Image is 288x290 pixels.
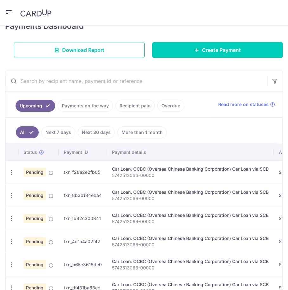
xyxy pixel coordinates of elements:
p: 5742513066-00000 [112,242,269,248]
span: Status [23,149,37,155]
p: 5742513066-00000 [112,172,269,179]
div: Car Loan. OCBC (Oversea Chinese Banking Corporation) Car Loan via SCB [112,281,269,288]
a: Overdue [157,100,184,112]
a: Recipient paid [115,100,155,112]
span: Pending [23,260,46,269]
a: Next 30 days [78,126,115,138]
img: CardUp [20,9,51,17]
div: Car Loan. OCBC (Oversea Chinese Banking Corporation) Car Loan via SCB [112,189,269,195]
p: 5742513066-00000 [112,218,269,225]
span: Pending [23,237,46,246]
div: Car Loan. OCBC (Oversea Chinese Banking Corporation) Car Loan via SCB [112,166,269,172]
span: Pending [23,168,46,177]
td: txn_b65e3618de0 [59,253,107,276]
span: Pending [23,214,46,223]
a: More than 1 month [117,126,167,138]
th: Payment ID [59,144,107,161]
p: 5742513066-00000 [112,265,269,271]
span: Pending [23,191,46,200]
td: txn_8b3b184eba4 [59,184,107,207]
td: txn_f28a2e2fb05 [59,161,107,184]
a: Read more on statuses [218,101,275,108]
span: Create Payment [202,46,241,54]
a: Download Report [14,42,145,58]
span: Read more on statuses [218,101,269,108]
div: Car Loan. OCBC (Oversea Chinese Banking Corporation) Car Loan via SCB [112,212,269,218]
a: All [16,126,39,138]
input: Search by recipient name, payment id or reference [5,71,267,91]
a: Payments on the way [58,100,113,112]
div: Car Loan. OCBC (Oversea Chinese Banking Corporation) Car Loan via SCB [112,258,269,265]
a: Next 7 days [41,126,75,138]
div: Car Loan. OCBC (Oversea Chinese Banking Corporation) Car Loan via SCB [112,235,269,242]
a: Upcoming [16,100,55,112]
a: Create Payment [152,42,283,58]
p: 5742513066-00000 [112,195,269,202]
h4: Payments Dashboard [5,21,84,32]
th: Payment details [107,144,274,161]
td: txn_4d1a4a02f42 [59,230,107,253]
td: txn_1b92c300841 [59,207,107,230]
span: Download Report [62,46,104,54]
